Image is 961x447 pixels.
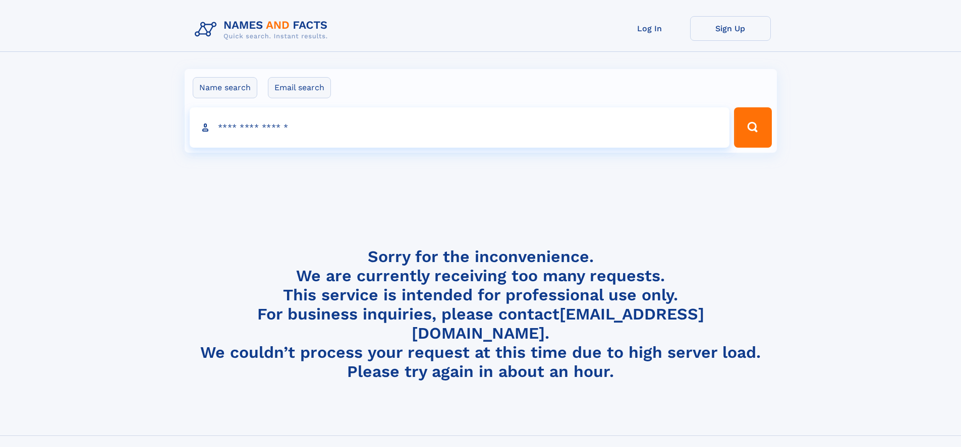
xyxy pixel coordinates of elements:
[734,107,771,148] button: Search Button
[268,77,331,98] label: Email search
[191,16,336,43] img: Logo Names and Facts
[193,77,257,98] label: Name search
[690,16,771,41] a: Sign Up
[190,107,730,148] input: search input
[191,247,771,381] h4: Sorry for the inconvenience. We are currently receiving too many requests. This service is intend...
[412,304,704,343] a: [EMAIL_ADDRESS][DOMAIN_NAME]
[609,16,690,41] a: Log In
